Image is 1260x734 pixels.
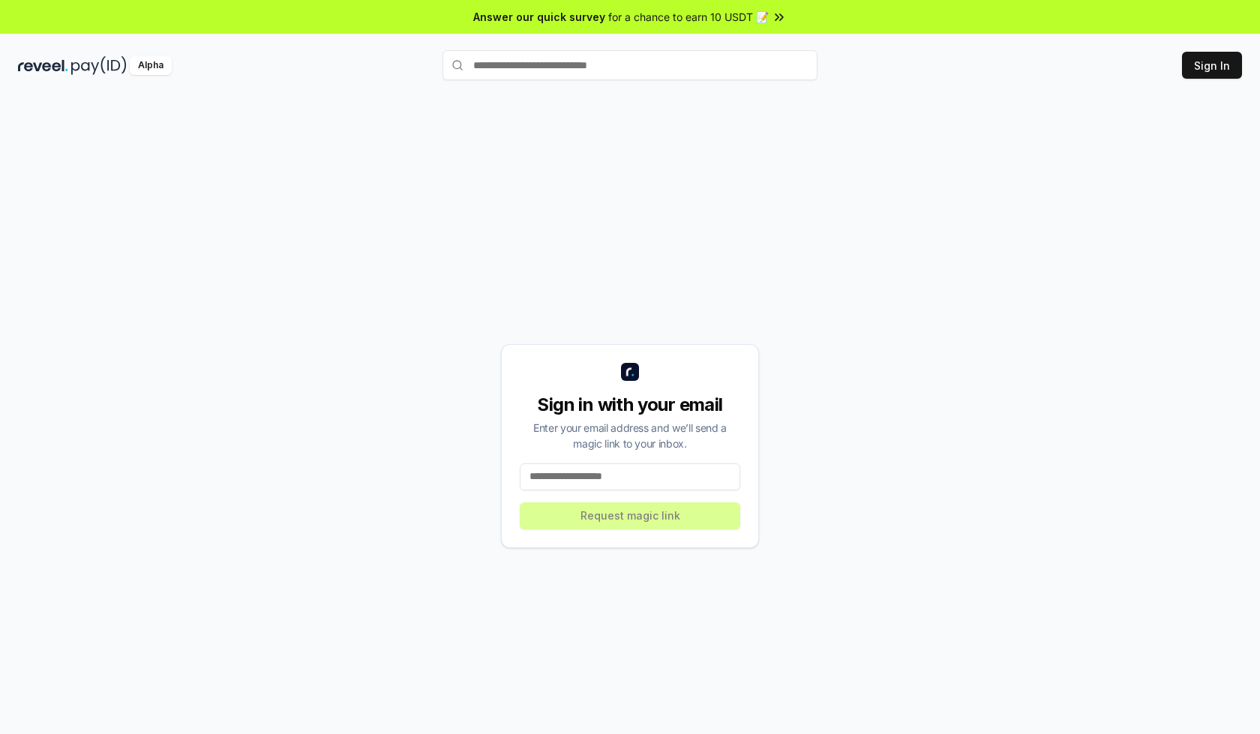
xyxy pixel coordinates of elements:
[520,420,740,451] div: Enter your email address and we’ll send a magic link to your inbox.
[621,363,639,381] img: logo_small
[608,9,769,25] span: for a chance to earn 10 USDT 📝
[71,56,127,75] img: pay_id
[1182,52,1242,79] button: Sign In
[473,9,605,25] span: Answer our quick survey
[130,56,172,75] div: Alpha
[18,56,68,75] img: reveel_dark
[520,393,740,417] div: Sign in with your email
